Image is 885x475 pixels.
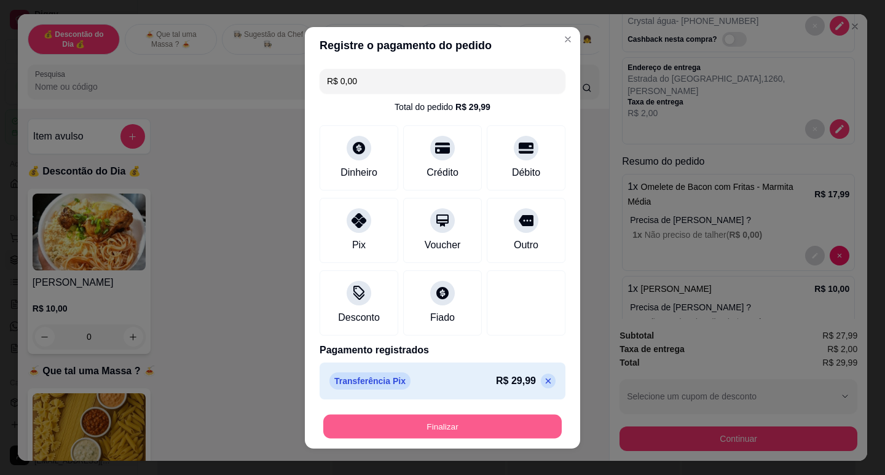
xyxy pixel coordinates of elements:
[340,165,377,180] div: Dinheiro
[558,29,578,49] button: Close
[430,310,455,325] div: Fiado
[512,165,540,180] div: Débito
[455,101,490,113] div: R$ 29,99
[305,27,580,64] header: Registre o pagamento do pedido
[329,372,411,390] p: Transferência Pix
[320,343,565,358] p: Pagamento registrados
[427,165,458,180] div: Crédito
[323,414,562,438] button: Finalizar
[352,238,366,253] div: Pix
[338,310,380,325] div: Desconto
[425,238,461,253] div: Voucher
[395,101,490,113] div: Total do pedido
[514,238,538,253] div: Outro
[327,69,558,93] input: Ex.: hambúrguer de cordeiro
[496,374,536,388] p: R$ 29,99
